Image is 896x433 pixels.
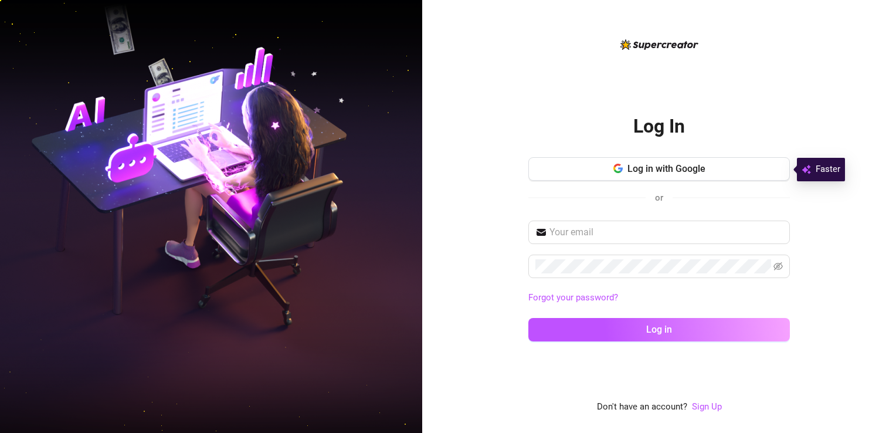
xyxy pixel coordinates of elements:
button: Log in [528,318,790,341]
span: eye-invisible [773,262,783,271]
h2: Log In [633,114,685,138]
img: svg%3e [802,163,811,177]
button: Log in with Google [528,157,790,181]
input: Your email [549,225,783,239]
span: Faster [816,163,840,177]
span: Log in with Google [627,163,705,174]
a: Sign Up [692,401,722,412]
span: Log in [646,324,672,335]
img: logo-BBDzfeDw.svg [620,39,698,50]
a: Forgot your password? [528,291,790,305]
span: or [655,192,663,203]
a: Sign Up [692,400,722,414]
a: Forgot your password? [528,292,618,303]
span: Don't have an account? [597,400,687,414]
